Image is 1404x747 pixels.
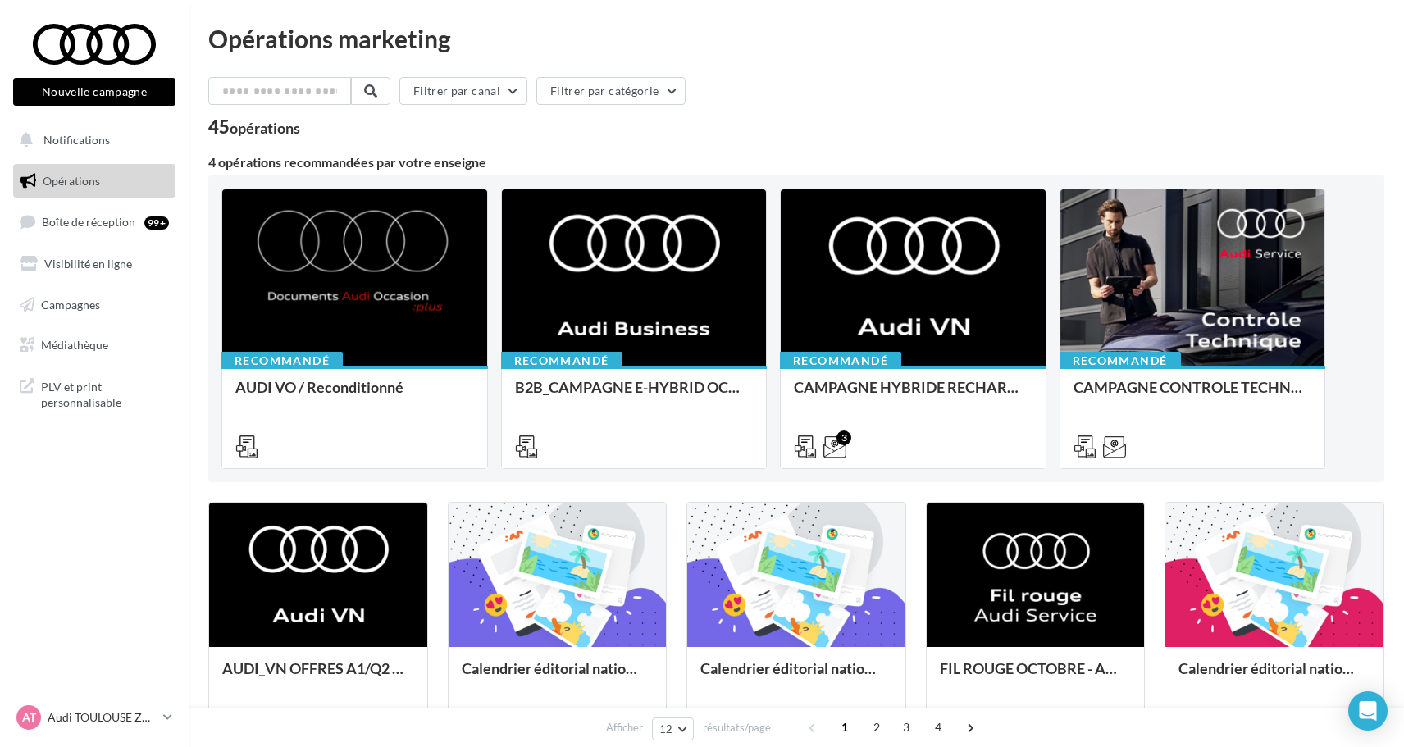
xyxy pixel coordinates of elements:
[10,247,179,281] a: Visibilité en ligne
[864,714,890,740] span: 2
[832,714,858,740] span: 1
[221,352,343,370] div: Recommandé
[10,288,179,322] a: Campagnes
[222,660,414,693] div: AUDI_VN OFFRES A1/Q2 - 10 au 31 octobre
[462,660,654,693] div: Calendrier éditorial national : semaine du 06.10 au 12.10
[780,352,901,370] div: Recommandé
[208,26,1384,51] div: Opérations marketing
[940,660,1132,693] div: FIL ROUGE OCTOBRE - AUDI SERVICE
[1060,352,1181,370] div: Recommandé
[44,257,132,271] span: Visibilité en ligne
[703,720,771,736] span: résultats/page
[42,215,135,229] span: Boîte de réception
[235,379,474,412] div: AUDI VO / Reconditionné
[48,709,157,726] p: Audi TOULOUSE ZAC
[10,204,179,239] a: Boîte de réception99+
[208,156,1384,169] div: 4 opérations recommandées par votre enseigne
[515,379,754,412] div: B2B_CAMPAGNE E-HYBRID OCTOBRE
[1178,660,1370,693] div: Calendrier éditorial national : semaine du 22.09 au 28.09
[41,338,108,352] span: Médiathèque
[501,352,622,370] div: Recommandé
[22,709,36,726] span: AT
[230,121,300,135] div: opérations
[13,702,175,733] a: AT Audi TOULOUSE ZAC
[41,297,100,311] span: Campagnes
[1074,379,1312,412] div: CAMPAGNE CONTROLE TECHNIQUE 25€ OCTOBRE
[836,430,851,445] div: 3
[606,720,643,736] span: Afficher
[208,118,300,136] div: 45
[43,174,100,188] span: Opérations
[43,133,110,147] span: Notifications
[13,78,175,106] button: Nouvelle campagne
[700,660,892,693] div: Calendrier éditorial national : semaine du 29.09 au 05.10
[536,77,686,105] button: Filtrer par catégorie
[10,164,179,198] a: Opérations
[41,376,169,411] span: PLV et print personnalisable
[925,714,951,740] span: 4
[10,328,179,362] a: Médiathèque
[652,717,694,740] button: 12
[794,379,1032,412] div: CAMPAGNE HYBRIDE RECHARGEABLE
[399,77,527,105] button: Filtrer par canal
[10,369,179,417] a: PLV et print personnalisable
[144,216,169,230] div: 99+
[1348,691,1388,731] div: Open Intercom Messenger
[10,123,172,157] button: Notifications
[659,722,673,736] span: 12
[893,714,919,740] span: 3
